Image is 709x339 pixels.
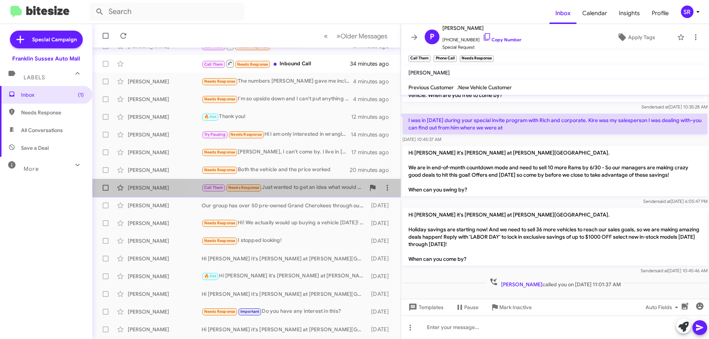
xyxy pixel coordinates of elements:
[442,32,521,44] span: [PHONE_NUMBER]
[442,44,521,51] span: Special Request
[202,307,367,316] div: Do you have any interest in this?
[332,28,392,44] button: Next
[628,31,655,44] span: Apply Tags
[350,60,395,68] div: 34 minutes ago
[202,202,367,209] div: Our group has over 50 pre-owned Grand Cherokees through out our company.
[202,236,367,245] div: I stopped looking!
[658,198,671,204] span: said at
[319,28,332,44] button: Previous
[576,3,613,24] a: Calendar
[21,109,84,116] span: Needs Response
[403,136,441,142] span: [DATE] 10:45:37 AM
[499,301,532,314] span: Mark Inactive
[340,32,387,40] span: Older Messages
[641,268,708,273] span: Sender [DATE] 10:45:46 AM
[367,326,395,333] div: [DATE]
[128,273,202,280] div: [PERSON_NAME]
[403,146,708,196] p: Hi [PERSON_NAME] it's [PERSON_NAME] at [PERSON_NAME][GEOGRAPHIC_DATA]. We are in end-of-month cou...
[403,208,708,266] p: Hi [PERSON_NAME] it's [PERSON_NAME] at [PERSON_NAME][GEOGRAPHIC_DATA]. Holiday savings are starti...
[351,131,395,138] div: 14 minutes ago
[549,3,576,24] a: Inbox
[128,255,202,262] div: [PERSON_NAME]
[228,185,260,190] span: Needs Response
[128,78,202,85] div: [PERSON_NAME]
[21,127,63,134] span: All Conversations
[128,113,202,121] div: [PERSON_NAME]
[128,237,202,245] div: [PERSON_NAME]
[408,84,454,91] span: Previous Customer
[367,219,395,227] div: [DATE]
[128,202,202,209] div: [PERSON_NAME]
[442,24,521,32] span: [PERSON_NAME]
[336,31,340,41] span: »
[202,219,367,227] div: Hi! We actually would up buying a vehicle [DATE]! Thank you again for following up!
[351,113,395,121] div: 12 minutes ago
[464,301,479,314] span: Pause
[655,268,668,273] span: said at
[128,166,202,174] div: [PERSON_NAME]
[367,290,395,298] div: [DATE]
[320,28,392,44] nav: Page navigation example
[204,79,236,84] span: Needs Response
[78,91,84,98] span: (1)
[324,31,328,41] span: «
[407,301,443,314] span: Templates
[483,37,521,42] a: Copy Number
[204,97,236,101] span: Needs Response
[646,3,675,24] a: Profile
[353,96,395,103] div: 4 minutes ago
[434,55,456,62] small: Phone Call
[351,149,395,156] div: 17 minutes ago
[408,55,431,62] small: Call Them
[613,3,646,24] a: Insights
[367,273,395,280] div: [DATE]
[675,6,701,18] button: SR
[240,309,260,314] span: Important
[460,55,494,62] small: Needs Response
[204,132,226,137] span: Try Pausing
[12,55,80,62] div: Franklin Sussex Auto Mall
[367,255,395,262] div: [DATE]
[681,6,693,18] div: SR
[202,77,353,86] div: The numbers [PERSON_NAME] gave me included $1000 [DATE] savings. 60,720 MSRP with $1,000 LD savin...
[367,237,395,245] div: [DATE]
[202,59,350,68] div: Inbound Call
[32,36,77,43] span: Special Campaign
[401,301,449,314] button: Templates
[89,3,244,21] input: Search
[204,62,223,67] span: Call Them
[202,326,367,333] div: Hi [PERSON_NAME] it's [PERSON_NAME] at [PERSON_NAME][GEOGRAPHIC_DATA]. Holiday savings are starti...
[204,309,236,314] span: Needs Response
[501,281,542,288] span: [PERSON_NAME]
[128,149,202,156] div: [PERSON_NAME]
[128,219,202,227] div: [PERSON_NAME]
[202,95,353,103] div: I'm so upside down and I can't put anything down plus I can't go over 650 a month
[24,166,39,172] span: More
[204,238,236,243] span: Needs Response
[204,150,236,155] span: Needs Response
[128,326,202,333] div: [PERSON_NAME]
[449,301,484,314] button: Pause
[204,185,223,190] span: Call Them
[21,91,84,98] span: Inbox
[204,274,217,279] span: 🔥 Hot
[202,130,351,139] div: Hi l am only interested in wranglers . I will check out what you have on line before I come in . ...
[202,148,351,156] div: [PERSON_NAME], I can't come by. I live in [US_STATE]. I told her. I bought a 2022 ram 2500 from y...
[204,167,236,172] span: Needs Response
[24,74,45,81] span: Labels
[128,96,202,103] div: [PERSON_NAME]
[367,308,395,315] div: [DATE]
[486,277,624,288] span: called you on [DATE] 11:01:37 AM
[641,104,708,110] span: Sender [DATE] 10:35:28 AM
[598,31,674,44] button: Apply Tags
[204,221,236,225] span: Needs Response
[202,183,365,192] div: Just wanted to get an idea what would be the right direction to go in
[202,113,351,121] div: Thank you!
[202,272,367,280] div: Hi [PERSON_NAME] it's [PERSON_NAME] at [PERSON_NAME][GEOGRAPHIC_DATA]. Holiday savings are starti...
[21,144,49,152] span: Save a Deal
[645,301,681,314] span: Auto Fields
[656,104,669,110] span: said at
